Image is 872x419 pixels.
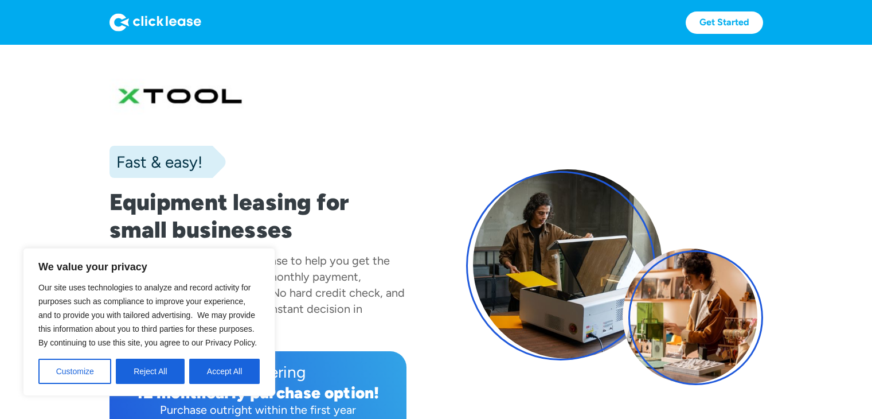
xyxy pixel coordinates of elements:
button: Customize [38,359,111,384]
span: Our site uses technologies to analyze and record activity for purposes such as compliance to impr... [38,283,257,347]
div: Purchase outright within the first year [119,402,397,418]
div: early purchase option! [206,383,380,402]
p: We value your privacy [38,260,260,274]
div: Fast & easy! [110,150,202,173]
button: Accept All [189,359,260,384]
div: We value your privacy [23,248,275,396]
button: Reject All [116,359,185,384]
a: Get Started [686,11,763,34]
img: Logo [110,13,201,32]
h1: Equipment leasing for small businesses [110,188,406,243]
